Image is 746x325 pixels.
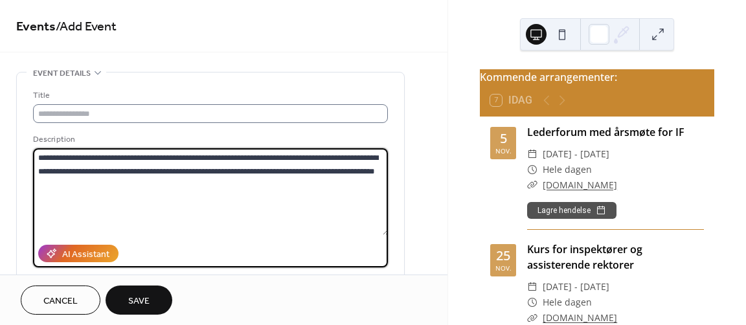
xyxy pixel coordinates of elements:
a: Events [16,14,56,39]
div: ​ [527,177,537,193]
div: ​ [527,279,537,295]
div: ​ [527,162,537,177]
span: Hele dagen [543,295,592,310]
span: Save [128,295,150,308]
span: [DATE] - [DATE] [543,146,609,162]
a: Kurs for inspektører og assisterende rektorer [527,242,642,272]
div: Kommende arrangementer: [480,69,714,85]
span: / Add Event [56,14,117,39]
div: Description [33,133,385,146]
span: Event details [33,67,91,80]
span: Cancel [43,295,78,308]
div: ​ [527,146,537,162]
div: nov. [495,148,512,154]
a: [DOMAIN_NAME] [543,311,617,324]
a: [DOMAIN_NAME] [543,179,617,191]
span: [DATE] - [DATE] [543,279,609,295]
div: 5 [500,132,507,145]
div: Title [33,89,385,102]
button: AI Assistant [38,245,119,262]
div: 25 [496,249,510,262]
div: nov. [495,265,512,271]
button: Lagre hendelse [527,202,616,219]
a: Lederforum med årsmøte for IF [527,125,684,139]
button: Save [106,286,172,315]
button: Cancel [21,286,100,315]
div: AI Assistant [62,248,109,262]
span: Hele dagen [543,162,592,177]
div: ​ [527,295,537,310]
